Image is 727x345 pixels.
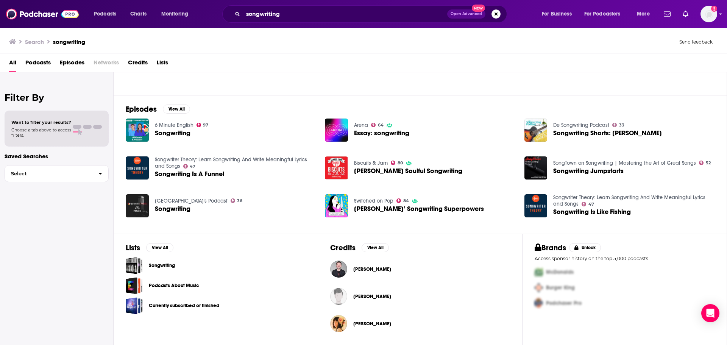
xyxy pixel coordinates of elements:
span: Songwriting [126,257,143,274]
img: Jocelyn Mackenzie [330,315,347,332]
a: Songwriting [155,206,190,212]
button: Open AdvancedNew [447,9,485,19]
a: Julia Michaels’ Songwriting Superpowers [354,206,484,212]
span: [PERSON_NAME] [353,293,391,300]
a: Show notifications dropdown [661,8,674,20]
a: 52 [699,161,711,165]
a: Gate City Church's Podcast [155,198,228,204]
span: 36 [237,199,242,203]
span: Select [5,171,92,176]
a: Show notifications dropdown [680,8,691,20]
img: User Profile [700,6,717,22]
img: Third Pro Logo [532,295,546,311]
a: Credits [128,56,148,72]
svg: Add a profile image [711,6,717,12]
a: Podcasts About Music [126,277,143,294]
a: Currently subscribed or finished [126,297,143,314]
button: open menu [89,8,126,20]
p: Saved Searches [5,153,109,160]
span: Songwriting Shorts: [PERSON_NAME] [553,130,662,136]
img: Julia Michaels’ Songwriting Superpowers [325,194,348,217]
input: Search podcasts, credits, & more... [243,8,447,20]
a: 33 [612,123,624,127]
img: Songwriting [126,119,149,142]
span: 52 [706,161,711,165]
a: 64 [371,123,384,127]
span: Podcasts [94,9,116,19]
a: Songwriter Theory: Learn Songwriting And Write Meaningful Lyrics and Songs [553,194,705,207]
a: SongTown on Songwriting | Mastering the Art of Great Songs [553,160,696,166]
span: Charts [130,9,147,19]
a: Episodes [60,56,84,72]
span: Logged in as abirchfield [700,6,717,22]
a: Billy Litz [353,293,391,300]
a: 47 [183,164,196,169]
img: Caitlyn Smith's Soulful Songwriting [325,156,348,180]
span: Open Advanced [451,12,482,16]
span: For Business [542,9,572,19]
a: Songwriting Jumpstarts [553,168,624,174]
span: New [472,5,485,12]
a: Podcasts [25,56,51,72]
span: [PERSON_NAME] [353,266,391,272]
a: ListsView All [126,243,173,253]
h3: songwriting [53,38,85,45]
a: CreditsView All [330,243,389,253]
h2: Brands [535,243,566,253]
a: Switched on Pop [354,198,393,204]
button: Select [5,165,109,182]
span: Songwriting [155,130,190,136]
h3: Search [25,38,44,45]
span: 47 [588,203,594,206]
div: Open Intercom Messenger [701,304,719,322]
span: 84 [403,199,409,203]
span: 47 [190,165,195,168]
a: Lists [157,56,168,72]
a: Songwriting Jumpstarts [524,156,548,180]
a: Songwriting Is Like Fishing [553,209,631,215]
a: 36 [231,198,243,203]
button: Jocelyn MackenzieJocelyn Mackenzie [330,312,510,336]
a: Songwriting Is A Funnel [126,156,149,180]
button: open menu [537,8,581,20]
img: Second Pro Logo [532,280,546,295]
a: Essay: songwriting [354,130,409,136]
a: Jocelyn Mackenzie [353,321,391,327]
a: 84 [396,198,409,203]
a: Podcasts About Music [149,281,199,290]
span: Burger King [546,284,575,291]
button: Send feedback [677,39,715,45]
a: 97 [197,123,209,127]
a: Simon Barber [353,266,391,272]
img: Billy Litz [330,288,347,305]
h2: Episodes [126,105,157,114]
a: Biscuits & Jam [354,160,388,166]
span: 97 [203,123,208,127]
button: View All [362,243,389,252]
a: Songwriting Shorts: Walter Becker [553,130,662,136]
span: 64 [378,123,384,127]
a: All [9,56,16,72]
span: For Podcasters [584,9,621,19]
span: Want to filter your results? [11,120,71,125]
img: Podchaser - Follow, Share and Rate Podcasts [6,7,79,21]
a: Songwriting Is A Funnel [155,171,224,177]
span: [PERSON_NAME] Soulful Songwriting [354,168,462,174]
span: Choose a tab above to access filters. [11,127,71,138]
img: Songwriting [126,194,149,217]
a: Charts [125,8,151,20]
span: [PERSON_NAME]’ Songwriting Superpowers [354,206,484,212]
a: De Songwriting Podcast [553,122,609,128]
button: Unlock [569,243,601,252]
button: open menu [579,8,632,20]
